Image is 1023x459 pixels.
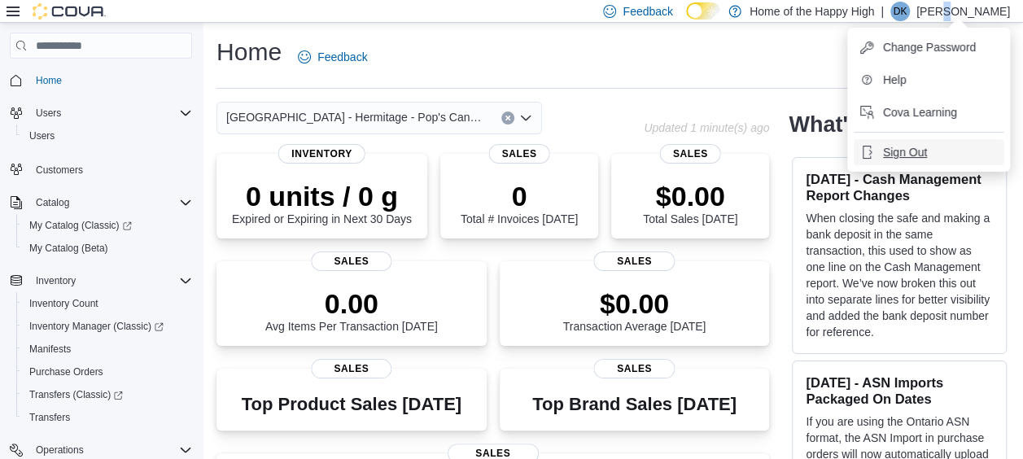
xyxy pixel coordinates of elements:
span: Cova Learning [883,104,957,120]
span: Inventory [29,271,192,291]
span: Sales [660,144,721,164]
img: Cova [33,3,106,20]
span: Catalog [36,196,69,209]
span: My Catalog (Classic) [23,216,192,235]
button: Open list of options [519,111,532,125]
span: Operations [36,444,84,457]
span: Purchase Orders [23,362,192,382]
span: DK [894,2,907,21]
button: Manifests [16,338,199,361]
button: Users [3,102,199,125]
span: Users [29,103,192,123]
span: Home [29,70,192,90]
span: Help [883,72,907,88]
div: Transaction Average [DATE] [563,287,706,333]
span: Sales [489,144,550,164]
button: My Catalog (Beta) [16,237,199,260]
h2: What's new [789,111,908,138]
a: My Catalog (Classic) [23,216,138,235]
span: Purchase Orders [29,365,103,378]
div: Expired or Expiring in Next 30 Days [232,180,412,225]
a: My Catalog (Classic) [16,214,199,237]
span: Inventory [36,274,76,287]
a: Inventory Manager (Classic) [16,315,199,338]
span: Sign Out [883,144,927,160]
button: Catalog [29,193,76,212]
p: $0.00 [643,180,737,212]
div: Total Sales [DATE] [643,180,737,225]
button: Cova Learning [854,99,1003,125]
p: 0 [461,180,578,212]
div: Total # Invoices [DATE] [461,180,578,225]
span: Users [29,129,55,142]
p: When closing the safe and making a bank deposit in the same transaction, this used to show as one... [806,210,993,340]
p: [PERSON_NAME] [916,2,1010,21]
span: Home [36,74,62,87]
span: My Catalog (Beta) [23,238,192,258]
span: Feedback [623,3,672,20]
a: Inventory Manager (Classic) [23,317,170,336]
span: My Catalog (Beta) [29,242,108,255]
h3: [DATE] - Cash Management Report Changes [806,171,993,203]
p: | [881,2,884,21]
span: Customers [36,164,83,177]
p: Home of the Happy High [750,2,874,21]
h3: [DATE] - ASN Imports Packaged On Dates [806,374,993,407]
span: Transfers (Classic) [29,388,123,401]
span: Sales [311,359,391,378]
button: Purchase Orders [16,361,199,383]
h3: Top Brand Sales [DATE] [532,395,737,414]
span: [GEOGRAPHIC_DATA] - Hermitage - Pop's Cannabis [226,107,485,127]
span: Change Password [883,39,976,55]
p: $0.00 [563,287,706,320]
button: Clear input [501,111,514,125]
button: Users [29,103,68,123]
button: Users [16,125,199,147]
div: Denim Keddy [890,2,910,21]
a: Users [23,126,61,146]
div: Avg Items Per Transaction [DATE] [265,287,438,333]
a: Inventory Count [23,294,105,313]
button: Transfers [16,406,199,429]
h3: Top Product Sales [DATE] [242,395,461,414]
span: Users [23,126,192,146]
p: 0.00 [265,287,438,320]
button: Inventory [29,271,82,291]
a: Transfers [23,408,77,427]
span: Inventory Count [23,294,192,313]
span: Customers [29,159,192,179]
a: Customers [29,160,90,180]
input: Dark Mode [686,2,720,20]
button: Change Password [854,34,1003,60]
span: Transfers (Classic) [23,385,192,404]
a: Home [29,71,68,90]
span: Inventory Count [29,297,98,310]
span: Sales [311,251,391,271]
span: Inventory Manager (Classic) [23,317,192,336]
span: Transfers [23,408,192,427]
span: Transfers [29,411,70,424]
button: Help [854,67,1003,93]
button: Catalog [3,191,199,214]
p: Updated 1 minute(s) ago [644,121,769,134]
button: Inventory [3,269,199,292]
a: Purchase Orders [23,362,110,382]
button: Customers [3,157,199,181]
span: Manifests [23,339,192,359]
span: My Catalog (Classic) [29,219,132,232]
span: Feedback [317,49,367,65]
a: Transfers (Classic) [23,385,129,404]
span: Inventory Manager (Classic) [29,320,164,333]
span: Catalog [29,193,192,212]
span: Users [36,107,61,120]
a: My Catalog (Beta) [23,238,115,258]
button: Inventory Count [16,292,199,315]
span: Manifests [29,343,71,356]
button: Home [3,68,199,92]
p: 0 units / 0 g [232,180,412,212]
h1: Home [216,36,282,68]
button: Sign Out [854,139,1003,165]
span: Sales [594,251,675,271]
a: Transfers (Classic) [16,383,199,406]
